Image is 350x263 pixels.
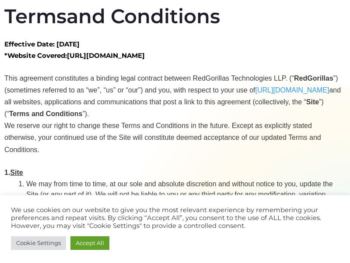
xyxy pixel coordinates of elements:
b: *Website Covered: [4,51,145,60]
h2: Terms [4,4,346,28]
b: Site [306,98,319,106]
a: Accept All [70,236,109,250]
div: We use cookies on our website to give you the most relevant experience by remembering your prefer... [11,206,339,230]
b: 1. [4,169,23,176]
b: RedGorillas [294,75,333,82]
p: This agreement constitutes a binding legal contract between RedGorillas Technologies LLP. (“ ”) (... [4,72,346,120]
b: Terms and Conditions [9,110,83,117]
u: Site [10,169,23,176]
li: We may from time to time, at our sole and absolute discretion and without notice to you, update t... [26,179,346,210]
b: Effective Date: [DATE] [4,40,80,48]
strong: and Conditions [66,4,220,28]
a: Cookie Settings [11,236,66,250]
a: [URL][DOMAIN_NAME] [255,86,329,94]
p: We reserve our right to change these Terms and Conditions in the future. Except as explicitly sta... [4,120,346,156]
a: [URL][DOMAIN_NAME] [67,51,145,60]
